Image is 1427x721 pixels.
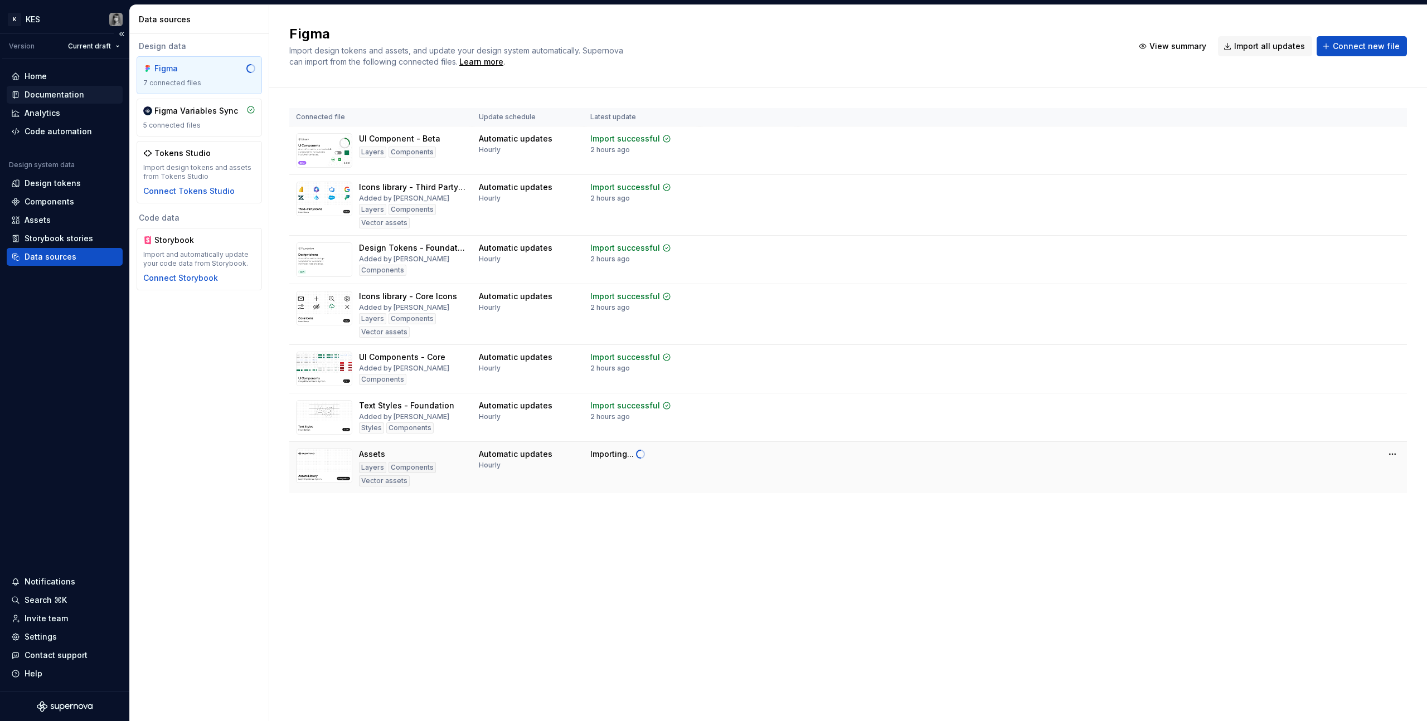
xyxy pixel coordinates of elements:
[154,105,238,116] div: Figma Variables Sync
[1234,41,1305,52] span: Import all updates
[25,631,57,642] div: Settings
[359,374,406,385] div: Components
[359,400,454,411] div: Text Styles - Foundation
[25,251,76,262] div: Data sources
[479,255,501,264] div: Hourly
[590,145,630,154] div: 2 hours ago
[479,133,552,144] div: Automatic updates
[7,123,123,140] a: Code automation
[9,160,75,169] div: Design system data
[68,42,111,51] span: Current draft
[359,475,410,486] div: Vector assets
[25,89,84,100] div: Documentation
[7,665,123,683] button: Help
[359,327,410,338] div: Vector assets
[7,610,123,627] a: Invite team
[590,242,660,254] div: Import successful
[25,108,60,119] div: Analytics
[137,228,262,290] a: StorybookImport and automatically update your code data from Storybook.Connect Storybook
[25,126,92,137] div: Code automation
[359,255,449,264] div: Added by [PERSON_NAME]
[479,461,501,470] div: Hourly
[389,462,436,473] div: Components
[7,248,123,266] a: Data sources
[143,272,218,284] button: Connect Storybook
[7,104,123,122] a: Analytics
[154,235,208,246] div: Storybook
[479,364,501,373] div: Hourly
[590,449,634,460] div: Importing...
[590,352,660,363] div: Import successful
[63,38,125,54] button: Current draft
[359,364,449,373] div: Added by [PERSON_NAME]
[143,186,235,197] button: Connect Tokens Studio
[25,576,75,587] div: Notifications
[389,147,436,158] div: Components
[289,46,625,66] span: Import design tokens and assets, and update your design system automatically. Supernova can impor...
[359,449,385,460] div: Assets
[25,668,42,679] div: Help
[25,178,81,189] div: Design tokens
[359,422,384,433] div: Styles
[137,212,262,223] div: Code data
[479,145,501,154] div: Hourly
[7,211,123,229] a: Assets
[359,182,465,193] div: Icons library - Third Party Icons
[479,449,552,460] div: Automatic updates
[7,646,123,664] button: Contact support
[479,352,552,363] div: Automatic updates
[143,121,255,130] div: 5 connected files
[359,242,465,254] div: Design Tokens - Foundation
[7,573,123,591] button: Notifications
[389,313,436,324] div: Components
[479,194,501,203] div: Hourly
[386,422,434,433] div: Components
[289,108,472,126] th: Connected file
[479,242,552,254] div: Automatic updates
[472,108,584,126] th: Update schedule
[590,194,630,203] div: 2 hours ago
[584,108,700,126] th: Latest update
[143,79,255,87] div: 7 connected files
[25,595,67,606] div: Search ⌘K
[590,182,660,193] div: Import successful
[359,303,449,312] div: Added by [PERSON_NAME]
[359,352,445,363] div: UI Components - Core
[1333,41,1400,52] span: Connect new file
[359,265,406,276] div: Components
[590,303,630,312] div: 2 hours ago
[590,400,660,411] div: Import successful
[25,650,88,661] div: Contact support
[37,701,93,712] svg: Supernova Logo
[458,58,505,66] span: .
[109,13,123,26] img: Katarzyna Tomżyńska
[114,26,129,42] button: Collapse sidebar
[137,41,262,52] div: Design data
[7,230,123,247] a: Storybook stories
[25,233,93,244] div: Storybook stories
[359,194,449,203] div: Added by [PERSON_NAME]
[479,303,501,312] div: Hourly
[590,255,630,264] div: 2 hours ago
[7,67,123,85] a: Home
[25,196,74,207] div: Components
[1317,36,1407,56] button: Connect new file
[479,400,552,411] div: Automatic updates
[590,133,660,144] div: Import successful
[7,174,123,192] a: Design tokens
[479,412,501,421] div: Hourly
[590,291,660,302] div: Import successful
[7,591,123,609] button: Search ⌘K
[7,86,123,104] a: Documentation
[26,14,40,25] div: KES
[590,364,630,373] div: 2 hours ago
[590,412,630,421] div: 2 hours ago
[1218,36,1312,56] button: Import all updates
[9,42,35,51] div: Version
[359,133,440,144] div: UI Component - Beta
[7,628,123,646] a: Settings
[25,71,47,82] div: Home
[7,193,123,211] a: Components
